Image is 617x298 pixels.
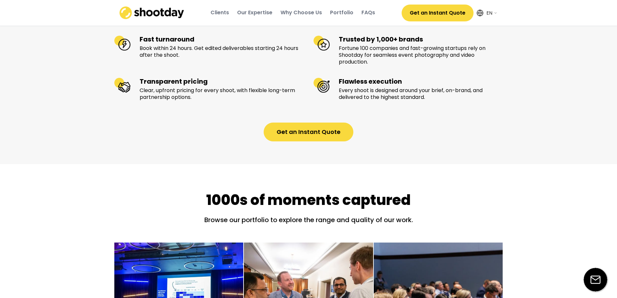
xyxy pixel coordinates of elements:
div: Browse our portfolio to explore the range and quality of our work. [179,215,438,230]
img: Flawless execution [314,77,330,93]
img: Fast turnaround [114,35,131,51]
div: Book within 24 hours. Get edited deliverables starting 24 hours after the shoot. [140,45,304,59]
div: Every shoot is designed around your brief, on-brand, and delivered to the highest standard. [339,87,503,101]
div: Trusted by 1,000+ brands [339,35,503,43]
img: Transparent pricing [114,77,131,93]
div: Fortune 100 companies and fast-growing startups rely on Shootday for seamless event photography a... [339,45,503,65]
div: Transparent pricing [140,77,304,86]
div: Fast turnaround [140,35,304,43]
div: Why Choose Us [280,9,322,16]
div: Clients [211,9,229,16]
div: Our Expertise [237,9,272,16]
img: email-icon%20%281%29.svg [584,268,607,292]
img: shootday_logo.png [120,6,184,19]
button: Get an Instant Quote [402,5,474,21]
div: FAQs [361,9,375,16]
img: Icon%20feather-globe%20%281%29.svg [477,10,483,16]
div: Portfolio [330,9,353,16]
img: Trusted by 1,000+ brands [314,35,330,51]
button: Get an Instant Quote [264,123,353,141]
div: 1000s of moments captured [206,190,411,210]
div: Flawless execution [339,77,503,86]
div: Clear, upfront pricing for every shoot, with flexible long-term partnership options. [140,87,304,101]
